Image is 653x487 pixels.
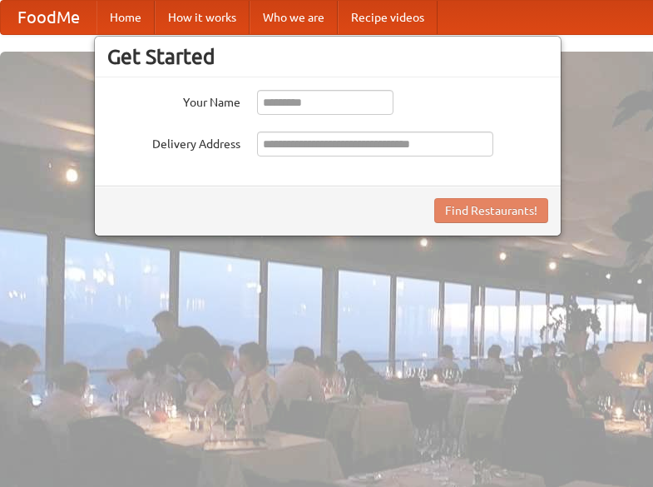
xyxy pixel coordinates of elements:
[1,1,96,34] a: FoodMe
[107,132,240,152] label: Delivery Address
[107,90,240,111] label: Your Name
[434,198,548,223] button: Find Restaurants!
[338,1,438,34] a: Recipe videos
[96,1,155,34] a: Home
[155,1,250,34] a: How it works
[107,44,548,69] h3: Get Started
[250,1,338,34] a: Who we are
